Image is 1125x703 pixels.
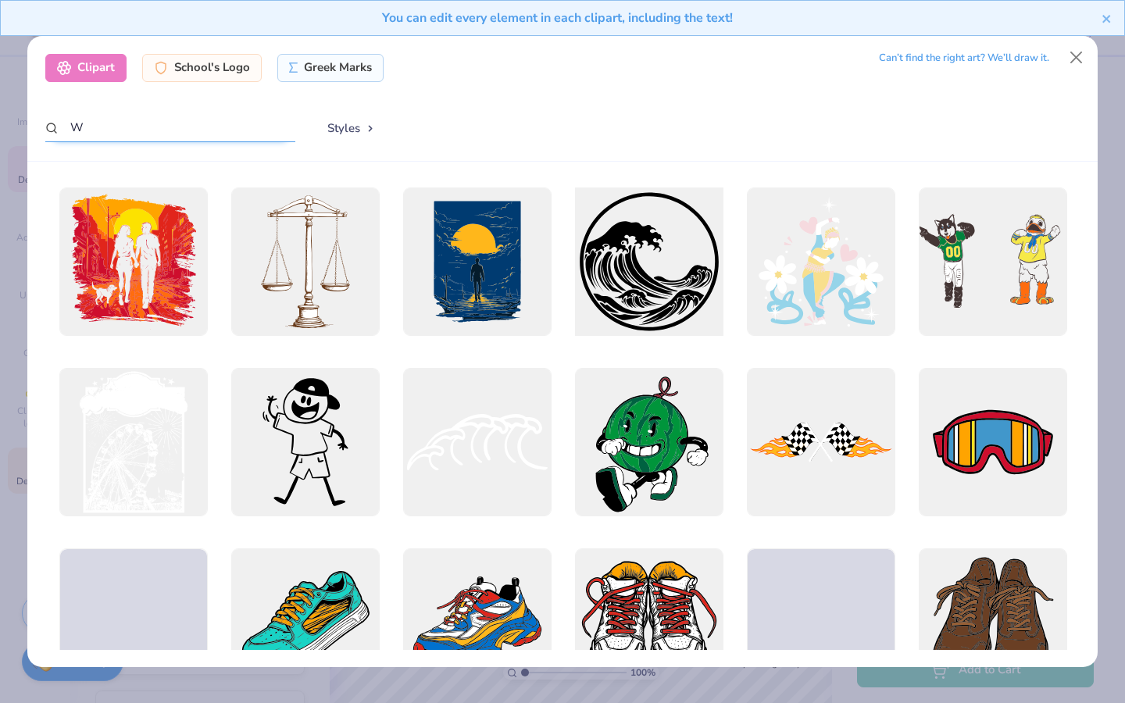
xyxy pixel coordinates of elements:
button: close [1102,9,1112,27]
div: Clipart [45,54,127,82]
div: School's Logo [142,54,262,82]
div: You can edit every element in each clipart, including the text! [12,9,1102,27]
button: Styles [311,113,392,143]
button: Close [1062,43,1091,73]
input: Search by name [45,113,295,142]
div: Greek Marks [277,54,384,82]
div: Can’t find the right art? We’ll draw it. [879,45,1049,72]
